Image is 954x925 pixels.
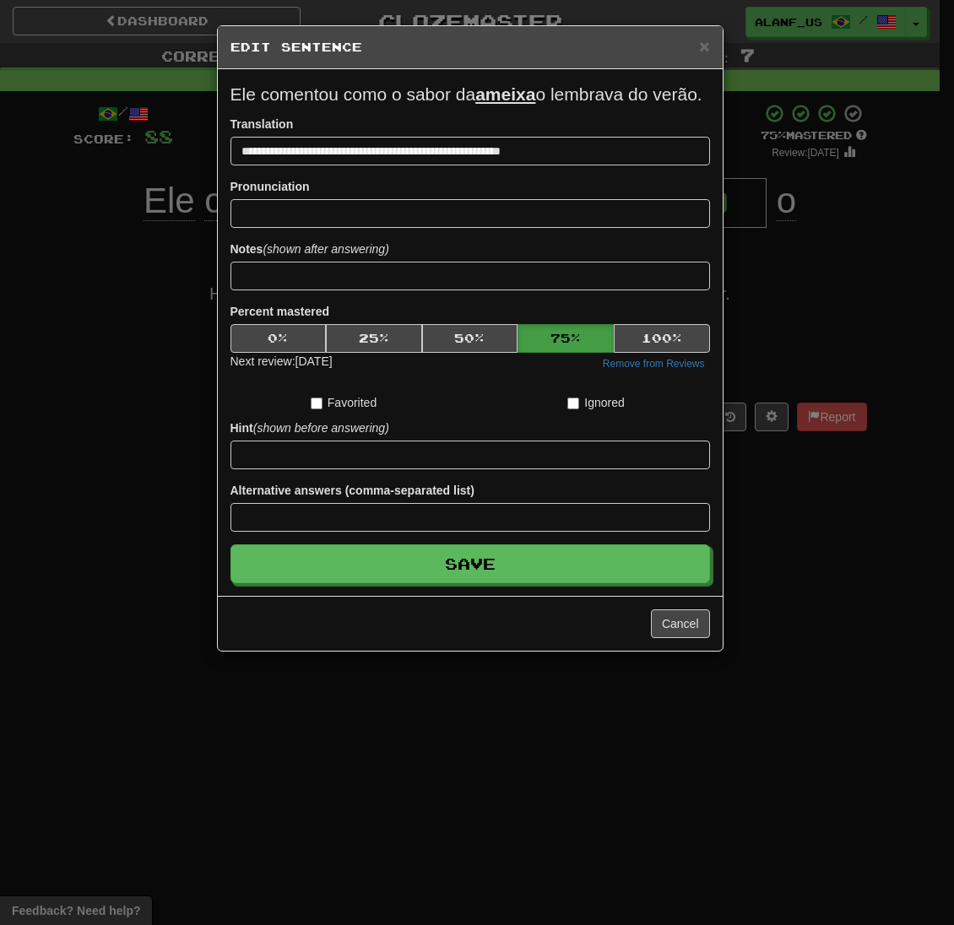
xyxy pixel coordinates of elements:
[651,609,710,638] button: Cancel
[230,419,389,436] label: Hint
[422,324,518,353] button: 50%
[230,39,710,56] h5: Edit Sentence
[253,421,389,435] em: (shown before answering)
[230,324,327,353] button: 0%
[311,394,377,411] label: Favorited
[567,398,579,409] input: Ignored
[230,241,389,257] label: Notes
[230,82,710,107] p: Ele comentou como o sabor da o lembrava do verão.
[326,324,422,353] button: 25%
[230,324,710,353] div: Percent mastered
[230,303,330,320] label: Percent mastered
[475,84,535,104] u: ameixa
[699,37,709,55] button: Close
[518,324,614,353] button: 75%
[230,178,310,195] label: Pronunciation
[614,324,710,353] button: 100%
[699,36,709,56] span: ×
[263,242,388,256] em: (shown after answering)
[230,544,710,583] button: Save
[311,398,323,409] input: Favorited
[230,482,474,499] label: Alternative answers (comma-separated list)
[230,353,333,373] div: Next review: [DATE]
[230,116,294,133] label: Translation
[598,354,710,373] button: Remove from Reviews
[567,394,624,411] label: Ignored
